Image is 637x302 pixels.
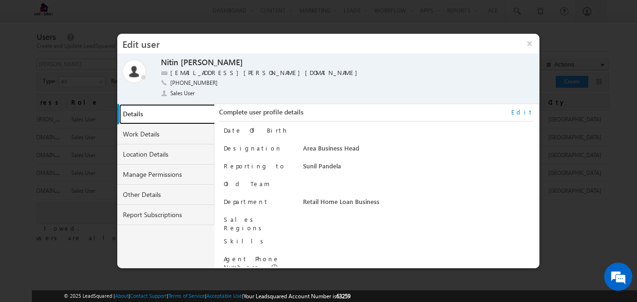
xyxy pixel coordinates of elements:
label: Old Team [224,180,270,188]
a: About [115,293,129,299]
a: Other Details [117,185,215,205]
div: Minimize live chat window [154,5,176,27]
textarea: Type your message and click 'Submit' [12,87,171,226]
h3: Edit user [117,34,520,53]
label: [EMAIL_ADDRESS][PERSON_NAME][DOMAIN_NAME] [170,68,362,77]
label: Reporting to [224,162,286,170]
span: © 2025 LeadSquared | | | | | [64,292,350,301]
span: Sales User [170,89,196,98]
div: Retail Home Loan Business [303,197,533,211]
div: Area Business Head [303,144,533,157]
a: Work Details [117,124,215,144]
em: Submit [137,234,170,247]
img: d_60004797649_company_0_60004797649 [16,49,39,61]
a: Report Subscriptions [117,205,215,225]
div: Complete user profile details [219,108,533,121]
div: Leave a message [49,49,158,61]
label: Sales Regions [224,215,265,232]
a: Edit [511,108,533,116]
a: Location Details [117,144,215,165]
span: [PHONE_NUMBER] [170,79,218,88]
label: Nitin [161,57,178,68]
a: Manage Permissions [117,165,215,185]
span: Your Leadsquared Account Number is [243,293,350,300]
div: Sunil Pandela [303,162,533,175]
label: Skills [224,237,267,245]
button: × [520,34,539,53]
a: Contact Support [130,293,167,299]
label: [PERSON_NAME] [181,57,243,68]
a: Acceptable Use [206,293,242,299]
label: Agent Phone Numbers [224,255,280,271]
label: Department [224,197,269,205]
label: Designation [224,144,282,152]
a: Terms of Service [168,293,205,299]
a: Details [119,104,217,124]
span: 63259 [336,293,350,300]
label: Date Of Birth [224,126,288,134]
